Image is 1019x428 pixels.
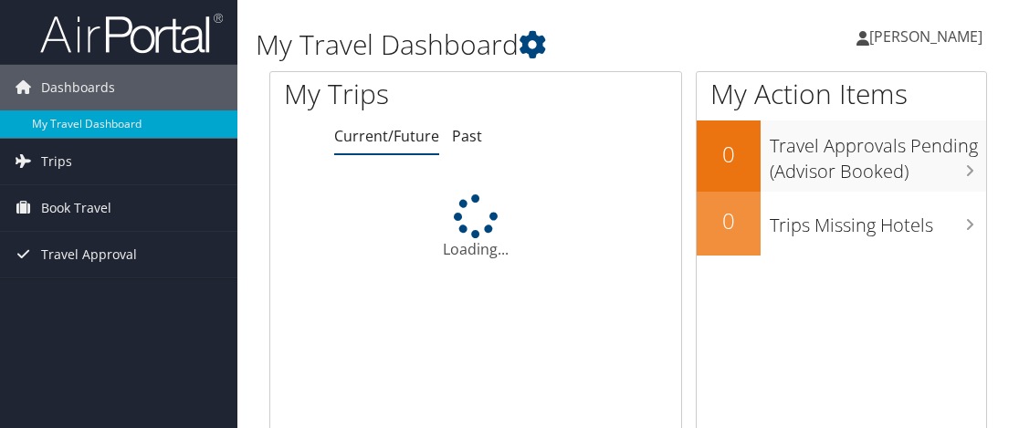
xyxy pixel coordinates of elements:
a: 0Travel Approvals Pending (Advisor Booked) [697,120,986,191]
div: Loading... [270,194,681,260]
span: [PERSON_NAME] [869,26,982,47]
a: 0Trips Missing Hotels [697,192,986,256]
h1: My Action Items [697,75,986,113]
a: Past [452,126,482,146]
span: Dashboards [41,65,115,110]
span: Book Travel [41,185,111,231]
h2: 0 [697,139,761,170]
span: Travel Approval [41,232,137,277]
h3: Trips Missing Hotels [770,204,986,238]
h3: Travel Approvals Pending (Advisor Booked) [770,124,986,184]
h2: 0 [697,205,761,236]
h1: My Travel Dashboard [256,26,752,64]
h1: My Trips [284,75,497,113]
a: [PERSON_NAME] [856,9,1001,64]
span: Trips [41,139,72,184]
a: Current/Future [334,126,439,146]
img: airportal-logo.png [40,12,223,55]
